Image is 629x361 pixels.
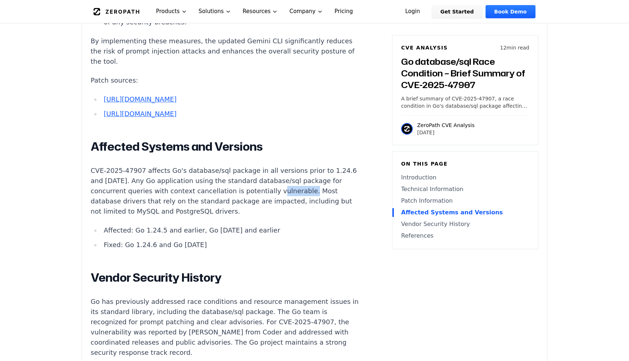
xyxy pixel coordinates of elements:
[401,123,413,135] img: ZeroPath CVE Analysis
[91,139,361,154] h2: Affected Systems and Versions
[91,36,361,67] p: By implementing these measures, the updated Gemini CLI significantly reduces the risk of prompt i...
[401,208,529,217] a: Affected Systems and Versions
[91,75,361,86] p: Patch sources:
[401,56,529,91] h3: Go database/sql Race Condition – Brief Summary of CVE-2025-47907
[401,220,529,229] a: Vendor Security History
[91,270,361,285] h2: Vendor Security History
[104,110,177,118] a: [URL][DOMAIN_NAME]
[101,225,361,235] li: Affected: Go 1.24.5 and earlier, Go [DATE] and earlier
[401,160,529,167] h6: On this page
[401,197,529,205] a: Patch Information
[500,44,529,51] p: 12 min read
[432,5,483,18] a: Get Started
[101,240,361,250] li: Fixed: Go 1.24.6 and Go [DATE]
[486,5,535,18] a: Book Demo
[417,129,475,136] p: [DATE]
[91,166,361,217] p: CVE-2025-47907 affects Go's database/sql package in all versions prior to 1.24.6 and [DATE]. Any ...
[401,173,529,182] a: Introduction
[417,122,475,129] p: ZeroPath CVE Analysis
[401,95,529,110] p: A brief summary of CVE-2025-47907, a race condition in Go's database/sql package affecting query ...
[401,44,448,51] h6: CVE Analysis
[401,231,529,240] a: References
[401,185,529,194] a: Technical Information
[396,5,429,18] a: Login
[104,95,177,103] a: [URL][DOMAIN_NAME]
[91,297,361,358] p: Go has previously addressed race conditions and resource management issues in its standard librar...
